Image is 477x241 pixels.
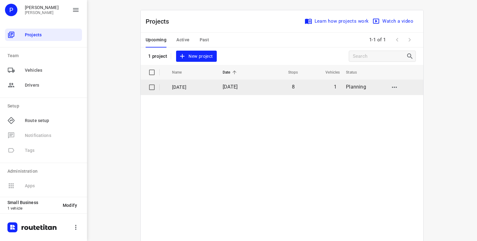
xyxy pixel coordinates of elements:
span: 1-1 of 1 [367,33,388,47]
span: Vehicles [25,67,79,74]
span: Active [176,36,189,44]
button: Modify [58,200,82,211]
div: Projects [5,29,82,41]
span: Projects [25,32,79,38]
span: Name [172,69,190,76]
span: Previous Page [391,34,403,46]
button: New project [176,51,216,62]
span: [DATE] [223,84,238,90]
div: Search [406,52,416,60]
span: Drivers [25,82,79,89]
input: Search projects [353,52,406,61]
span: 1 [334,84,337,90]
span: Available only on our Business plan [5,128,82,143]
span: Date [223,69,238,76]
p: Administration [7,168,82,175]
p: Peter Hilderson [25,11,59,15]
div: Route setup [5,114,82,127]
span: Available only on our Business plan [5,143,82,158]
span: Status [346,69,365,76]
p: Small Business [7,200,58,205]
span: Vehicles [317,69,340,76]
div: Drivers [5,79,82,91]
span: Next Page [403,34,416,46]
div: Vehicles [5,64,82,76]
span: Stops [280,69,298,76]
span: Available only on our Business plan [5,178,82,193]
div: P [5,4,17,16]
span: Route setup [25,117,79,124]
p: Setup [7,103,82,109]
span: Upcoming [146,36,166,44]
span: New project [180,52,213,60]
span: Planning [346,84,366,90]
p: Team [7,52,82,59]
p: 1 vehicle [7,206,58,211]
p: Projects [146,17,174,26]
p: Peter Hilderson [25,5,59,10]
span: Past [200,36,209,44]
p: [DATE] [172,84,213,91]
span: 8 [292,84,295,90]
span: Modify [63,203,77,208]
p: 1 project [148,53,167,59]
